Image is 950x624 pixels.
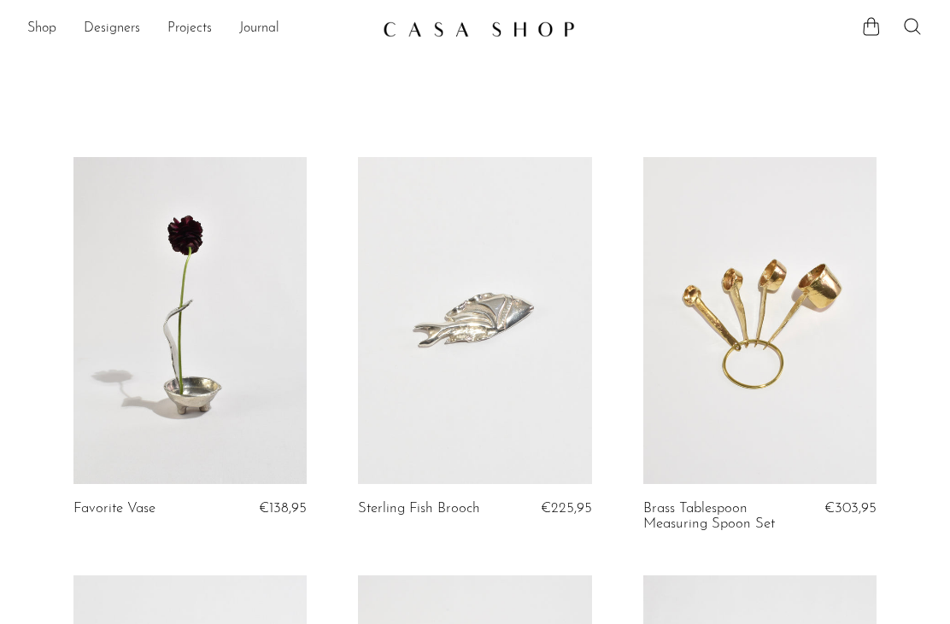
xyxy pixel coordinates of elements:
[824,501,877,516] span: €303,95
[239,18,279,40] a: Journal
[73,501,155,516] a: Favorite Vase
[27,18,56,40] a: Shop
[259,501,307,516] span: €138,95
[358,501,480,516] a: Sterling Fish Brooch
[27,15,369,44] ul: NEW HEADER MENU
[27,15,369,44] nav: Desktop navigation
[84,18,140,40] a: Designers
[167,18,212,40] a: Projects
[541,501,592,516] span: €225,95
[643,501,796,533] a: Brass Tablespoon Measuring Spoon Set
